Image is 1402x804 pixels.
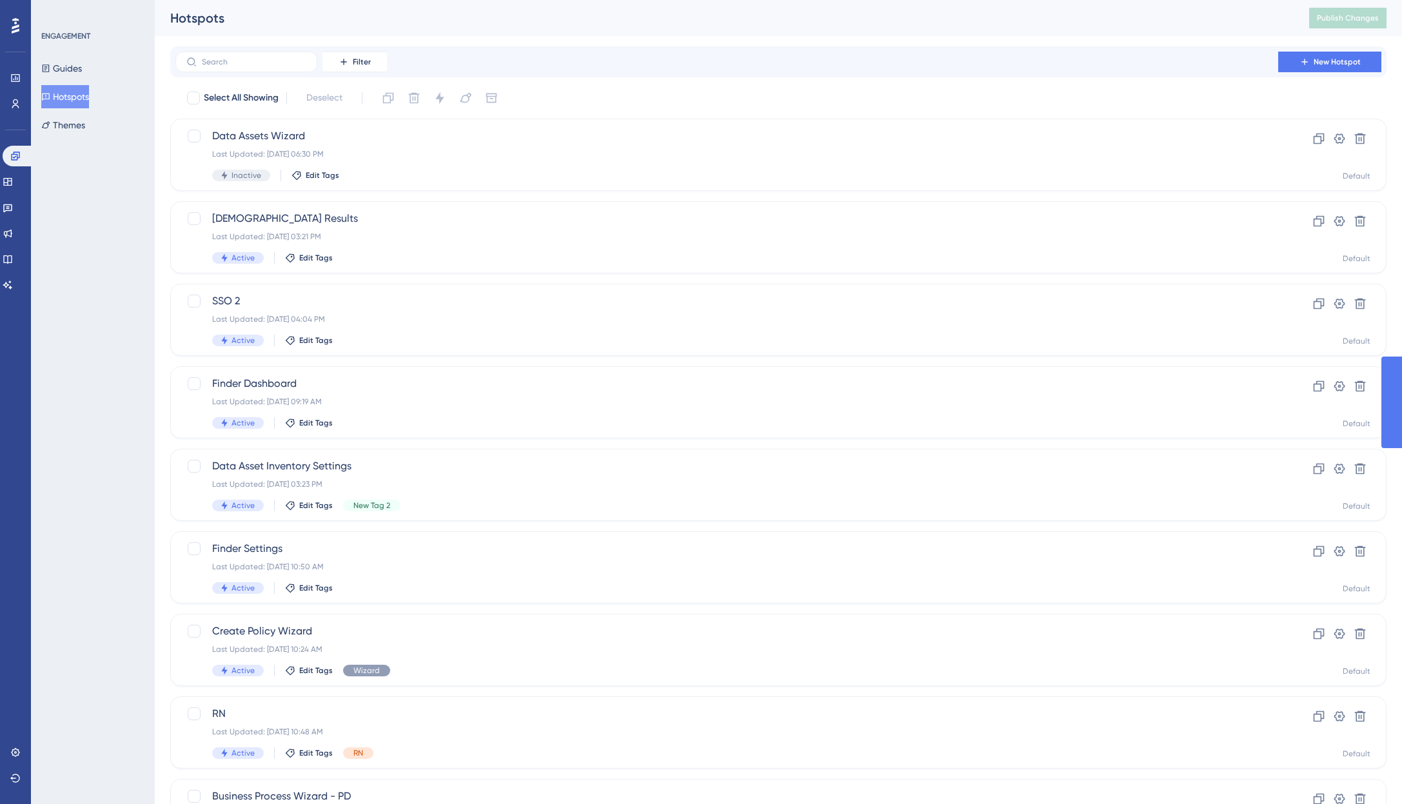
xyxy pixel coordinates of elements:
span: SSO 2 [212,293,1241,309]
button: Publish Changes [1309,8,1387,28]
span: Business Process Wizard - PD [212,789,1241,804]
button: Edit Tags [285,583,333,593]
span: RN [353,748,363,758]
button: Edit Tags [285,418,333,428]
span: Active [232,500,255,511]
div: Default [1343,666,1370,676]
div: Last Updated: [DATE] 03:21 PM [212,231,1241,242]
span: [DEMOGRAPHIC_DATA] Results [212,211,1241,226]
span: Data Assets Wizard [212,128,1241,144]
div: Default [1343,171,1370,181]
button: Guides [41,57,82,80]
span: Active [232,748,255,758]
span: Edit Tags [299,253,333,263]
span: Edit Tags [299,418,333,428]
div: Last Updated: [DATE] 10:48 AM [212,727,1241,737]
button: Edit Tags [285,335,333,346]
span: Filter [353,57,371,67]
input: Search [202,57,306,66]
div: Default [1343,253,1370,264]
span: Edit Tags [299,500,333,511]
button: Edit Tags [285,253,333,263]
span: Create Policy Wizard [212,623,1241,639]
span: Finder Dashboard [212,376,1241,391]
div: Default [1343,501,1370,511]
div: Last Updated: [DATE] 06:30 PM [212,149,1241,159]
div: Last Updated: [DATE] 03:23 PM [212,479,1241,489]
span: New Tag 2 [353,500,390,511]
span: Edit Tags [299,583,333,593]
span: Edit Tags [299,748,333,758]
div: Last Updated: [DATE] 10:50 AM [212,562,1241,572]
button: Edit Tags [285,748,333,758]
span: Active [232,583,255,593]
button: Deselect [295,86,354,110]
span: RN [212,706,1241,721]
div: Last Updated: [DATE] 04:04 PM [212,314,1241,324]
div: Last Updated: [DATE] 10:24 AM [212,644,1241,654]
div: ENGAGEMENT [41,31,90,41]
span: New Hotspot [1314,57,1361,67]
span: Active [232,253,255,263]
button: Edit Tags [291,170,339,181]
span: Select All Showing [204,90,279,106]
button: Edit Tags [285,500,333,511]
span: Data Asset Inventory Settings [212,458,1241,474]
span: Wizard [353,665,380,676]
span: Inactive [232,170,261,181]
div: Default [1343,336,1370,346]
span: Edit Tags [299,665,333,676]
button: Themes [41,113,85,137]
span: Publish Changes [1317,13,1379,23]
button: New Hotspot [1278,52,1381,72]
span: Finder Settings [212,541,1241,556]
span: Edit Tags [306,170,339,181]
iframe: UserGuiding AI Assistant Launcher [1348,753,1387,792]
button: Hotspots [41,85,89,108]
div: Hotspots [170,9,1277,27]
div: Default [1343,749,1370,759]
button: Edit Tags [285,665,333,676]
span: Edit Tags [299,335,333,346]
div: Last Updated: [DATE] 09:19 AM [212,397,1241,407]
div: Default [1343,583,1370,594]
span: Deselect [306,90,342,106]
span: Active [232,418,255,428]
span: Active [232,335,255,346]
div: Default [1343,418,1370,429]
button: Filter [322,52,387,72]
span: Active [232,665,255,676]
